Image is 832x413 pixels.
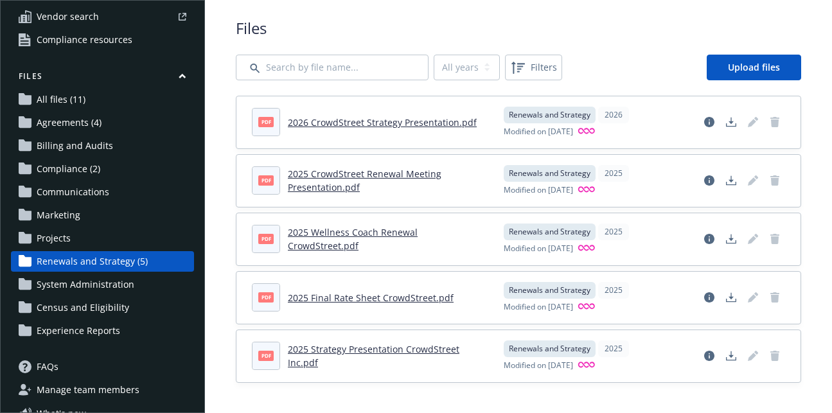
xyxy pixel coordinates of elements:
[258,234,274,243] span: pdf
[699,287,720,308] a: View file details
[37,380,139,400] span: Manage team members
[598,165,629,182] div: 2025
[707,55,801,80] a: Upload files
[37,136,113,156] span: Billing and Audits
[765,229,785,249] span: Delete document
[37,321,120,341] span: Experience Reports
[531,60,557,74] span: Filters
[288,168,441,193] a: 2025 CrowdStreet Renewal Meeting Presentation.pdf
[504,126,573,138] span: Modified on [DATE]
[11,228,194,249] a: Projects
[721,346,741,366] a: Download document
[37,356,58,377] span: FAQs
[11,205,194,225] a: Marketing
[11,30,194,50] a: Compliance resources
[598,282,629,299] div: 2025
[598,107,629,123] div: 2026
[765,170,785,191] span: Delete document
[37,251,148,272] span: Renewals and Strategy (5)
[236,55,429,80] input: Search by file name...
[504,360,573,372] span: Modified on [DATE]
[37,228,71,249] span: Projects
[765,112,785,132] span: Delete document
[258,292,274,302] span: pdf
[37,274,134,295] span: System Administration
[11,6,194,27] a: Vendor search
[743,346,763,366] span: Edit document
[288,343,459,369] a: 2025 Strategy Presentation CrowdStreet Inc.pdf
[765,287,785,308] span: Delete document
[11,136,194,156] a: Billing and Audits
[37,297,129,318] span: Census and Eligibility
[721,170,741,191] a: Download document
[504,301,573,313] span: Modified on [DATE]
[765,346,785,366] span: Delete document
[699,170,720,191] a: View file details
[37,89,85,110] span: All files (11)
[258,351,274,360] span: pdf
[743,287,763,308] span: Edit document
[11,321,194,341] a: Experience Reports
[11,159,194,179] a: Compliance (2)
[509,285,590,296] span: Renewals and Strategy
[743,112,763,132] span: Edit document
[288,292,454,304] a: 2025 Final Rate Sheet CrowdStreet.pdf
[504,243,573,255] span: Modified on [DATE]
[37,159,100,179] span: Compliance (2)
[258,175,274,185] span: pdf
[509,109,590,121] span: Renewals and Strategy
[509,226,590,238] span: Renewals and Strategy
[11,356,194,377] a: FAQs
[11,112,194,133] a: Agreements (4)
[11,274,194,295] a: System Administration
[728,61,780,73] span: Upload files
[288,116,477,128] a: 2026 CrowdStreet Strategy Presentation.pdf
[11,182,194,202] a: Communications
[699,346,720,366] a: View file details
[37,6,99,27] span: Vendor search
[37,30,132,50] span: Compliance resources
[37,112,102,133] span: Agreements (4)
[699,112,720,132] a: View file details
[505,55,562,80] button: Filters
[598,224,629,240] div: 2025
[504,184,573,197] span: Modified on [DATE]
[236,17,801,39] span: Files
[509,343,590,355] span: Renewals and Strategy
[743,170,763,191] span: Edit document
[598,340,629,357] div: 2025
[37,182,109,202] span: Communications
[11,89,194,110] a: All files (11)
[11,380,194,400] a: Manage team members
[11,251,194,272] a: Renewals and Strategy (5)
[37,205,80,225] span: Marketing
[721,112,741,132] a: Download document
[288,226,418,252] a: 2025 Wellness Coach Renewal CrowdStreet.pdf
[509,168,590,179] span: Renewals and Strategy
[721,229,741,249] a: Download document
[743,229,763,249] span: Edit document
[721,287,741,308] a: Download document
[11,297,194,318] a: Census and Eligibility
[258,117,274,127] span: pdf
[11,71,194,87] button: Files
[699,229,720,249] a: View file details
[508,57,560,78] span: Filters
